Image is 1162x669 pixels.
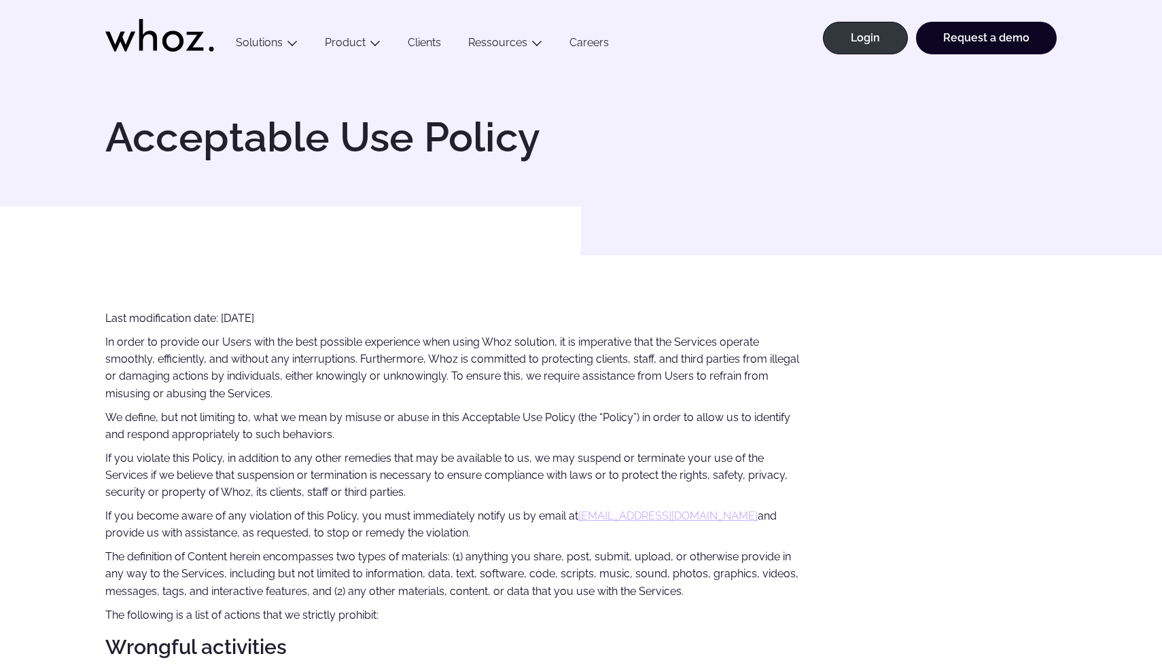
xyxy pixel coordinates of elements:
h2: Wrongful activities [105,636,801,658]
a: Login [823,22,908,54]
p: If you violate this Policy, in addition to any other remedies that may be available to us, we may... [105,450,801,501]
a: [EMAIL_ADDRESS][DOMAIN_NAME] [578,509,758,522]
p: In order to provide our Users with the best possible experience when using Whoz solution, it is i... [105,333,801,402]
h1: Acceptable Use Policy [105,117,574,158]
a: Request a demo [916,22,1057,54]
button: Product [311,36,394,54]
p: We define, but not limiting to, what we mean by misuse or abuse in this Acceptable Use Policy (th... [105,409,801,444]
a: Product [325,36,366,49]
p: Last modification date: [DATE] [105,310,801,327]
button: Solutions [222,36,311,54]
p: The definition of Content herein encompasses two types of materials: (1) anything you share, post... [105,548,801,600]
p: The following is a list of actions that we strictly prohibit: [105,607,801,623]
a: Ressources [468,36,527,49]
a: Careers [556,36,622,54]
button: Ressources [455,36,556,54]
a: Clients [394,36,455,54]
p: If you become aware of any violation of this Policy, you must immediately notify us by email at a... [105,507,801,542]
